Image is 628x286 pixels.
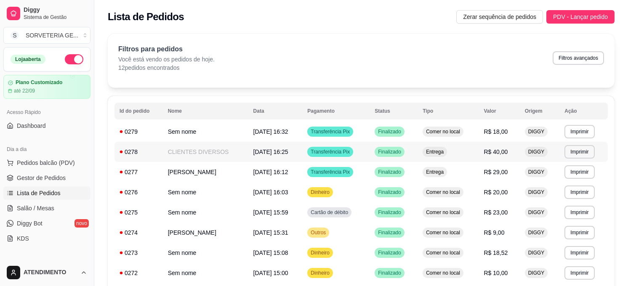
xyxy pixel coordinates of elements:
[120,188,158,196] div: 0276
[527,249,546,256] span: DIGGY
[163,243,248,263] td: Sem nome
[14,87,35,94] article: até 22/09
[118,64,215,72] p: 12 pedidos encontrados
[163,263,248,283] td: Sem nome
[424,270,462,276] span: Comer no local
[120,208,158,217] div: 0275
[424,148,445,155] span: Entrega
[564,246,594,260] button: Imprimir
[3,171,90,185] a: Gestor de Pedidos
[120,269,158,277] div: 0272
[163,122,248,142] td: Sem nome
[376,148,403,155] span: Finalizado
[553,12,608,21] span: PDV - Lançar pedido
[3,143,90,156] div: Dia a dia
[527,209,546,216] span: DIGGY
[484,270,508,276] span: R$ 10,00
[17,204,54,212] span: Salão / Mesas
[17,159,75,167] span: Pedidos balcão (PDV)
[376,128,403,135] span: Finalizado
[24,14,87,21] span: Sistema de Gestão
[253,128,288,135] span: [DATE] 16:32
[65,54,83,64] button: Alterar Status
[527,229,546,236] span: DIGGY
[564,125,594,138] button: Imprimir
[309,128,351,135] span: Transferência Pix
[120,228,158,237] div: 0274
[17,219,43,228] span: Diggy Bot
[120,249,158,257] div: 0273
[527,128,546,135] span: DIGGY
[3,27,90,44] button: Select a team
[424,189,462,196] span: Comer no local
[376,270,403,276] span: Finalizado
[3,262,90,283] button: ATENDIMENTO
[564,206,594,219] button: Imprimir
[3,106,90,119] div: Acesso Rápido
[376,189,403,196] span: Finalizado
[520,103,560,119] th: Origem
[26,31,78,40] div: SORVETERIA GE ...
[564,165,594,179] button: Imprimir
[484,249,508,256] span: R$ 18,52
[17,122,46,130] span: Dashboard
[309,189,331,196] span: Dinheiro
[163,202,248,222] td: Sem nome
[24,269,77,276] span: ATENDIMENTO
[16,79,62,86] article: Plano Customizado
[253,169,288,175] span: [DATE] 16:12
[559,103,608,119] th: Ação
[120,127,158,136] div: 0279
[3,186,90,200] a: Lista de Pedidos
[424,169,445,175] span: Entrega
[479,103,519,119] th: Valor
[309,270,331,276] span: Dinheiro
[564,185,594,199] button: Imprimir
[163,182,248,202] td: Sem nome
[163,162,248,182] td: [PERSON_NAME]
[253,270,288,276] span: [DATE] 15:00
[253,148,288,155] span: [DATE] 16:25
[309,209,350,216] span: Cartão de débito
[564,266,594,280] button: Imprimir
[3,156,90,169] button: Pedidos balcão (PDV)
[309,249,331,256] span: Dinheiro
[527,189,546,196] span: DIGGY
[527,169,546,175] span: DIGGY
[248,103,303,119] th: Data
[120,168,158,176] div: 0277
[114,103,163,119] th: Id do pedido
[564,226,594,239] button: Imprimir
[253,209,288,216] span: [DATE] 15:59
[17,189,61,197] span: Lista de Pedidos
[11,55,45,64] div: Loja aberta
[484,169,508,175] span: R$ 29,00
[163,222,248,243] td: [PERSON_NAME]
[309,148,351,155] span: Transferência Pix
[484,209,508,216] span: R$ 23,00
[527,270,546,276] span: DIGGY
[418,103,479,119] th: Tipo
[484,148,508,155] span: R$ 40,00
[553,51,604,65] button: Filtros avançados
[253,189,288,196] span: [DATE] 16:03
[11,31,19,40] span: S
[24,6,87,14] span: Diggy
[424,128,462,135] span: Comer no local
[424,209,462,216] span: Comer no local
[3,119,90,132] a: Dashboard
[3,201,90,215] a: Salão / Mesas
[484,229,504,236] span: R$ 9,00
[253,229,288,236] span: [DATE] 15:31
[424,229,462,236] span: Comer no local
[3,3,90,24] a: DiggySistema de Gestão
[3,255,90,269] div: Catálogo
[309,229,327,236] span: Outros
[309,169,351,175] span: Transferência Pix
[546,10,615,24] button: PDV - Lançar pedido
[163,103,248,119] th: Nome
[3,217,90,230] a: Diggy Botnovo
[17,174,66,182] span: Gestor de Pedidos
[120,148,158,156] div: 0278
[527,148,546,155] span: DIGGY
